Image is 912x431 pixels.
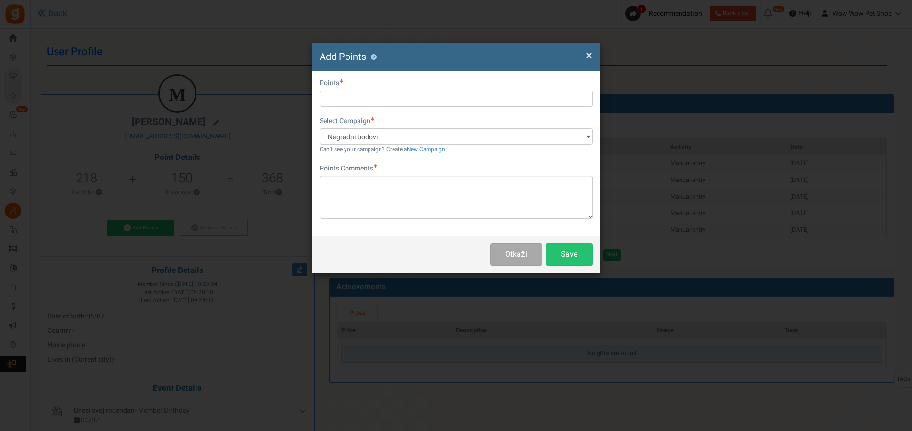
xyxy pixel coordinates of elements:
button: Open LiveChat chat widget [8,4,36,33]
label: Points Comments [320,164,377,173]
small: Can't see your campaign? Create a [320,146,445,154]
button: ? [371,54,377,60]
span: Add Points [320,50,366,64]
span: × [586,46,592,65]
label: Points [320,79,343,88]
button: Otkaži [490,243,542,266]
button: Save [546,243,593,266]
a: New Campaign [407,146,445,154]
label: Select Campaign [320,116,374,126]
